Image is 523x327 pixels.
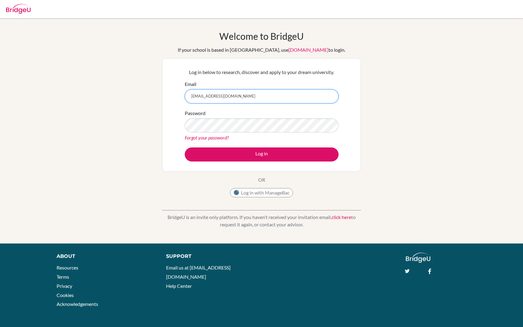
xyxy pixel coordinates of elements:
a: Privacy [57,283,72,289]
div: Support [166,253,255,260]
p: BridgeU is an invite only platform. If you haven’t received your invitation email, to request it ... [162,214,361,228]
a: Terms [57,274,69,280]
a: Help Center [166,283,192,289]
a: Email us at [EMAIL_ADDRESS][DOMAIN_NAME] [166,265,231,280]
a: Forgot your password? [185,135,229,140]
button: Log in [185,147,339,162]
a: [DOMAIN_NAME] [288,47,328,53]
a: Resources [57,265,78,270]
button: Log in with ManageBac [230,188,293,197]
img: Bridge-U [6,4,31,14]
img: logo_white@2x-f4f0deed5e89b7ecb1c2cc34c3e3d731f90f0f143d5ea2071677605dd97b5244.png [406,253,431,263]
a: Acknowledgements [57,301,98,307]
a: click here [332,214,351,220]
label: Password [185,110,206,117]
p: OR [258,176,265,184]
p: Log in below to research, discover and apply to your dream university. [185,69,339,76]
div: About [57,253,152,260]
h1: Welcome to BridgeU [219,31,304,42]
div: If your school is based in [GEOGRAPHIC_DATA], use to login. [178,46,345,54]
label: Email [185,80,196,88]
a: Cookies [57,292,74,298]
